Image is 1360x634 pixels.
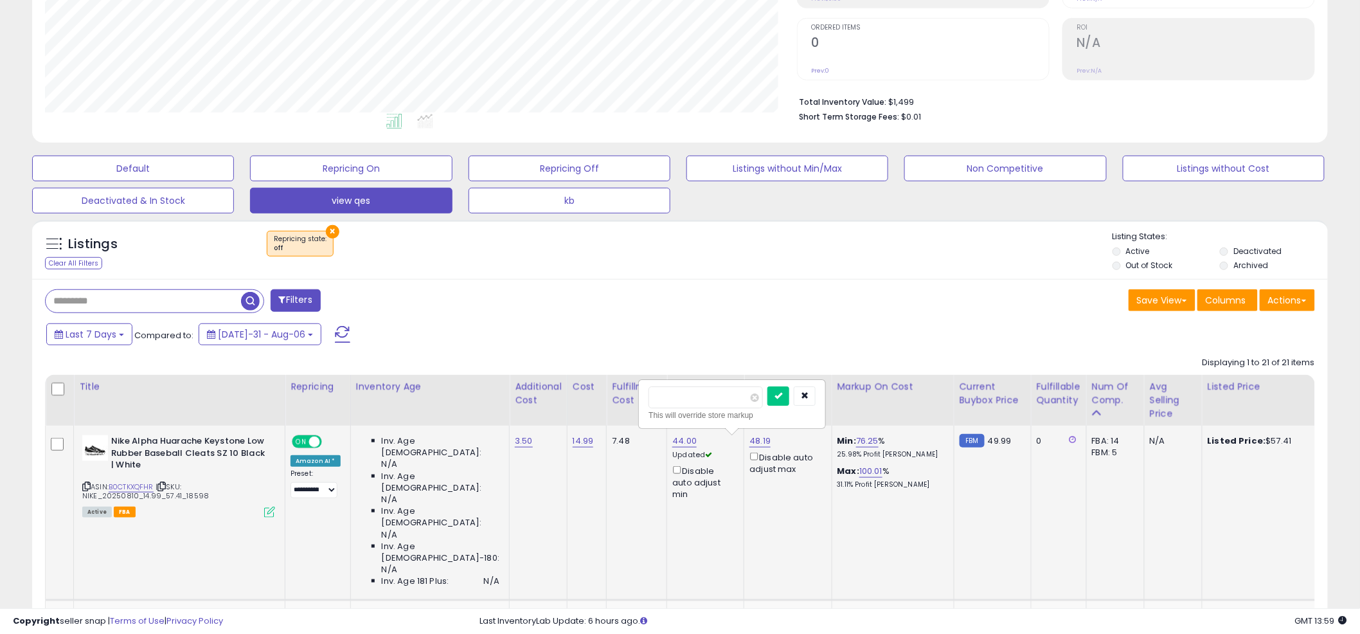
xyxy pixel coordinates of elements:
[82,507,112,518] span: All listings currently available for purchase on Amazon
[382,435,499,458] span: Inv. Age [DEMOGRAPHIC_DATA]:
[811,35,1049,53] h2: 0
[859,465,882,478] a: 100.01
[856,435,879,448] a: 76.25
[1295,615,1347,627] span: 2025-08-14 13:59 GMT
[110,615,165,627] a: Terms of Use
[469,156,670,181] button: Repricing Off
[32,188,234,213] button: Deactivated & In Stock
[291,455,341,467] div: Amazon AI *
[114,507,136,518] span: FBA
[1208,435,1314,447] div: $57.41
[82,435,108,461] img: 312LXPZWzxL._SL40_.jpg
[250,156,452,181] button: Repricing On
[218,328,305,341] span: [DATE]-31 - Aug-06
[326,225,339,239] button: ×
[612,435,657,447] div: 7.48
[382,458,397,470] span: N/A
[1077,67,1102,75] small: Prev: N/A
[382,541,499,564] span: Inv. Age [DEMOGRAPHIC_DATA]-180:
[66,328,116,341] span: Last 7 Days
[271,289,321,312] button: Filters
[484,575,499,587] span: N/A
[1150,380,1197,421] div: Avg Selling Price
[250,188,452,213] button: view qes
[1233,246,1282,257] label: Deactivated
[837,465,860,477] b: Max:
[1092,435,1134,447] div: FBA: 14
[382,505,499,529] span: Inv. Age [DEMOGRAPHIC_DATA]:
[46,323,132,345] button: Last 7 Days
[686,156,888,181] button: Listings without Min/Max
[382,494,397,505] span: N/A
[382,564,397,575] span: N/A
[1123,156,1325,181] button: Listings without Cost
[356,380,504,394] div: Inventory Age
[1092,447,1134,458] div: FBM: 5
[649,409,816,422] div: This will override store markup
[1126,246,1150,257] label: Active
[1260,289,1315,311] button: Actions
[293,437,309,448] span: ON
[1206,294,1246,307] span: Columns
[799,111,899,122] b: Short Term Storage Fees:
[988,435,1012,447] span: 49.99
[13,615,223,628] div: seller snap | |
[612,380,661,407] div: Fulfillment Cost
[749,450,821,475] div: Disable auto adjust max
[45,257,102,269] div: Clear All Filters
[382,529,397,541] span: N/A
[960,434,985,448] small: FBM
[749,435,771,448] a: 48.19
[480,615,1347,628] div: Last InventoryLab Update: 6 hours ago.
[749,380,826,394] div: [PERSON_NAME]
[1077,24,1314,32] span: ROI
[1208,435,1266,447] b: Listed Price:
[82,482,209,501] span: | SKU: NIKE_20250810_14.99_57.41_18598
[901,111,921,123] span: $0.01
[1092,380,1139,407] div: Num of Comp.
[68,235,118,253] h5: Listings
[799,93,1305,109] li: $1,499
[672,464,734,501] div: Disable auto adjust min
[1077,35,1314,53] h2: N/A
[291,380,345,394] div: Repricing
[837,450,944,459] p: 25.98% Profit [PERSON_NAME]
[79,380,280,394] div: Title
[320,437,341,448] span: OFF
[166,615,223,627] a: Privacy Policy
[837,435,944,459] div: %
[960,380,1026,407] div: Current Buybox Price
[837,466,944,489] div: %
[382,575,449,587] span: Inv. Age 181 Plus:
[573,435,594,448] a: 14.99
[515,435,533,448] a: 3.50
[837,435,857,447] b: Min:
[274,244,327,253] div: off
[799,96,886,107] b: Total Inventory Value:
[1233,260,1268,271] label: Archived
[469,188,670,213] button: kb
[1150,435,1192,447] div: N/A
[1037,380,1081,407] div: Fulfillable Quantity
[199,323,321,345] button: [DATE]-31 - Aug-06
[1037,435,1077,447] div: 0
[904,156,1106,181] button: Non Competitive
[573,380,602,394] div: Cost
[1208,380,1319,394] div: Listed Price
[1126,260,1173,271] label: Out of Stock
[1129,289,1195,311] button: Save View
[1203,357,1315,369] div: Displaying 1 to 21 of 21 items
[382,471,499,494] span: Inv. Age [DEMOGRAPHIC_DATA]:
[32,156,234,181] button: Default
[274,234,327,253] span: Repricing state :
[811,24,1049,32] span: Ordered Items
[515,380,562,407] div: Additional Cost
[1197,289,1258,311] button: Columns
[291,469,341,498] div: Preset:
[1113,231,1328,243] p: Listing States:
[82,435,275,516] div: ASIN:
[837,380,949,394] div: Markup on Cost
[111,435,267,475] b: Nike Alpha Huarache Keystone Low Rubber Baseball Cleats SZ 10 Black | White
[672,449,712,460] span: Updated
[672,435,697,448] a: 44.00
